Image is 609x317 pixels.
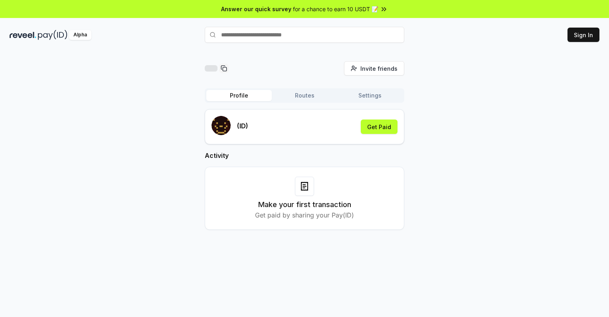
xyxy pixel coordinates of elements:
h3: Make your first transaction [258,199,351,210]
img: pay_id [38,30,67,40]
button: Get Paid [361,120,397,134]
p: Get paid by sharing your Pay(ID) [255,210,354,220]
img: reveel_dark [10,30,36,40]
button: Invite friends [344,61,404,76]
p: (ID) [237,121,248,131]
button: Profile [206,90,272,101]
span: Invite friends [360,64,397,73]
span: for a chance to earn 10 USDT 📝 [293,5,378,13]
button: Routes [272,90,337,101]
button: Settings [337,90,403,101]
span: Answer our quick survey [221,5,291,13]
div: Alpha [69,30,91,40]
h2: Activity [205,151,404,160]
button: Sign In [567,28,599,42]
